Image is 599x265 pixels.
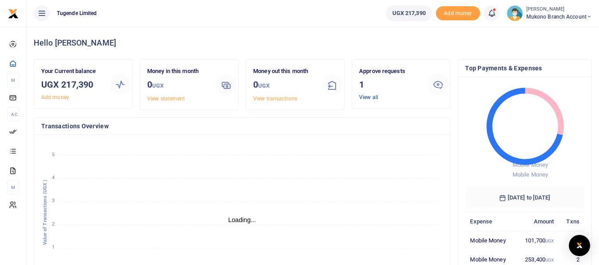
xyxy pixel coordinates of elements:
[545,257,554,262] small: UGX
[465,63,584,73] h4: Top Payments & Expenses
[7,73,19,88] li: M
[559,231,584,250] td: 1
[147,96,185,102] a: View statement
[436,6,480,21] li: Toup your wallet
[253,78,314,92] h3: 0
[526,13,592,21] span: Mukono branch account
[42,180,48,246] text: Value of Transactions (UGX )
[147,78,208,92] h3: 0
[52,175,55,181] tspan: 4
[41,121,443,131] h4: Transactions Overview
[53,9,101,17] span: Tugende Limited
[147,67,208,76] p: Money in this month
[359,67,420,76] p: Approve requests
[382,5,436,21] li: Wallet ballance
[559,212,584,231] th: Txns
[41,78,102,91] h3: UGX 217,390
[526,6,592,13] small: [PERSON_NAME]
[7,180,19,195] li: M
[253,96,297,102] a: View transactions
[253,67,314,76] p: Money out this month
[465,212,516,231] th: Expense
[258,82,270,89] small: UGX
[513,161,548,168] span: Mobile Money
[52,152,55,157] tspan: 5
[7,107,19,122] li: Ac
[513,171,548,178] span: Mobile Money
[359,78,420,91] h3: 1
[52,245,55,250] tspan: 1
[507,5,592,21] a: profile-user [PERSON_NAME] Mukono branch account
[436,6,480,21] span: Add money
[465,187,584,208] h6: [DATE] to [DATE]
[228,216,256,223] text: Loading...
[569,235,590,256] div: Open Intercom Messenger
[359,94,378,100] a: View all
[8,8,19,19] img: logo-small
[516,212,559,231] th: Amount
[436,9,480,16] a: Add money
[392,9,426,18] span: UGX 217,390
[152,82,164,89] small: UGX
[52,198,55,204] tspan: 3
[41,94,69,100] a: Add money
[545,238,554,243] small: UGX
[386,5,432,21] a: UGX 217,390
[8,10,19,16] a: logo-small logo-large logo-large
[34,38,592,48] h4: Hello [PERSON_NAME]
[516,231,559,250] td: 101,700
[465,231,516,250] td: Mobile Money
[41,67,102,76] p: Your Current balance
[507,5,523,21] img: profile-user
[52,221,55,227] tspan: 2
